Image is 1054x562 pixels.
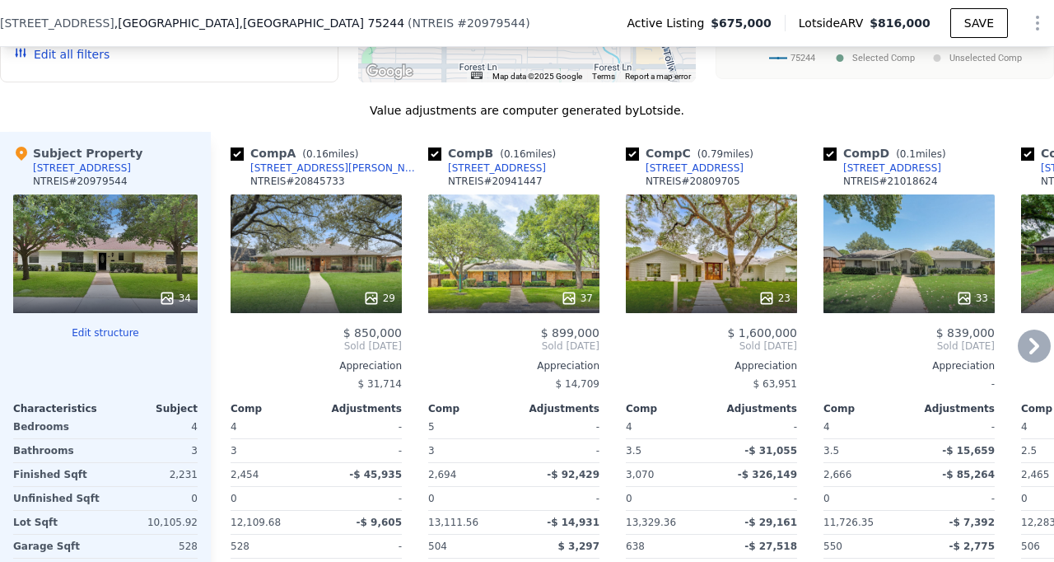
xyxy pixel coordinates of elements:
[428,469,456,480] span: 2,694
[870,16,930,30] span: $816,000
[626,421,632,433] span: 4
[109,487,198,510] div: 0
[362,61,417,82] a: Open this area in Google Maps (opens a new window)
[14,46,110,63] button: Edit all filters
[358,378,402,390] span: $ 31,714
[109,511,198,534] div: 10,105.92
[517,439,599,462] div: -
[626,541,645,552] span: 638
[231,162,422,175] a: [STREET_ADDRESS][PERSON_NAME]
[231,517,281,528] span: 12,109.68
[250,162,422,175] div: [STREET_ADDRESS][PERSON_NAME]
[33,162,131,175] div: [STREET_ADDRESS]
[592,72,615,81] a: Terms (opens in new tab)
[517,415,599,438] div: -
[109,535,198,558] div: 528
[711,15,772,31] span: $675,000
[1021,541,1040,552] span: 506
[626,402,711,415] div: Comp
[428,493,435,504] span: 0
[558,541,599,552] span: $ 3,297
[744,541,797,552] span: -$ 27,518
[413,16,455,30] span: NTREIS
[428,439,511,462] div: 3
[625,72,691,81] a: Report a map error
[471,72,483,79] button: Keyboard shortcuts
[231,340,402,353] span: Sold [DATE]
[428,421,435,433] span: 5
[823,340,995,353] span: Sold [DATE]
[504,148,526,160] span: 0.16
[357,517,402,528] span: -$ 9,605
[949,53,1022,63] text: Unselected Comp
[231,421,237,433] span: 4
[231,359,402,372] div: Appreciation
[448,162,546,175] div: [STREET_ADDRESS]
[758,290,790,307] div: 23
[823,541,842,552] span: 550
[362,61,417,82] img: Google
[428,359,599,372] div: Appreciation
[823,162,941,175] a: [STREET_ADDRESS]
[541,326,599,340] span: $ 899,000
[428,340,599,353] span: Sold [DATE]
[626,439,708,462] div: 3.5
[319,415,402,438] div: -
[900,148,916,160] span: 0.1
[231,541,250,552] span: 528
[646,175,740,188] div: NTREIS # 20809705
[1021,469,1049,480] span: 2,465
[13,511,102,534] div: Lot Sqft
[823,372,995,396] div: -
[912,487,995,510] div: -
[13,487,102,510] div: Unfinished Sqft
[13,535,102,558] div: Garage Sqft
[942,469,995,480] span: -$ 85,264
[13,463,102,486] div: Finished Sqft
[296,148,365,160] span: ( miles)
[231,439,313,462] div: 3
[114,15,404,31] span: , [GEOGRAPHIC_DATA]
[493,148,562,160] span: ( miles)
[950,8,1008,38] button: SAVE
[738,469,797,480] span: -$ 326,149
[626,469,654,480] span: 3,070
[889,148,952,160] span: ( miles)
[428,517,478,528] span: 13,111.56
[492,72,582,81] span: Map data ©2025 Google
[231,145,365,162] div: Comp A
[949,517,995,528] span: -$ 7,392
[363,290,395,307] div: 29
[517,487,599,510] div: -
[343,326,402,340] span: $ 850,000
[627,15,711,31] span: Active Listing
[852,53,915,63] text: Selected Comp
[715,415,797,438] div: -
[109,439,198,462] div: 3
[843,175,938,188] div: NTREIS # 21018624
[159,290,191,307] div: 34
[823,402,909,415] div: Comp
[428,402,514,415] div: Comp
[942,445,995,457] span: -$ 15,659
[556,378,599,390] span: $ 14,709
[823,145,953,162] div: Comp D
[701,148,723,160] span: 0.79
[823,421,830,433] span: 4
[823,359,995,372] div: Appreciation
[514,402,599,415] div: Adjustments
[909,402,995,415] div: Adjustments
[626,517,676,528] span: 13,329.36
[1021,493,1028,504] span: 0
[949,541,995,552] span: -$ 2,775
[626,359,797,372] div: Appreciation
[13,145,142,162] div: Subject Property
[956,290,988,307] div: 33
[561,290,593,307] div: 37
[306,148,329,160] span: 0.16
[823,493,830,504] span: 0
[626,145,760,162] div: Comp C
[13,326,198,340] button: Edit structure
[912,415,995,438] div: -
[626,493,632,504] span: 0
